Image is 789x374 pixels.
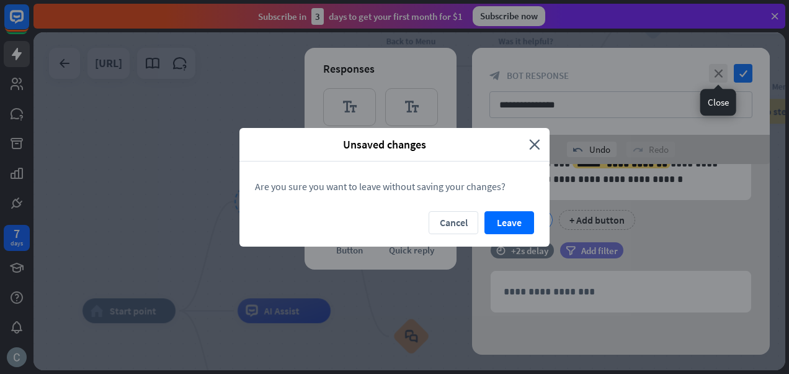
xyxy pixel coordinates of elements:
button: Leave [484,211,534,234]
button: Open LiveChat chat widget [10,5,47,42]
i: close [529,137,540,152]
span: Unsaved changes [249,137,520,152]
button: Cancel [429,211,478,234]
span: Are you sure you want to leave without saving your changes? [255,180,506,193]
